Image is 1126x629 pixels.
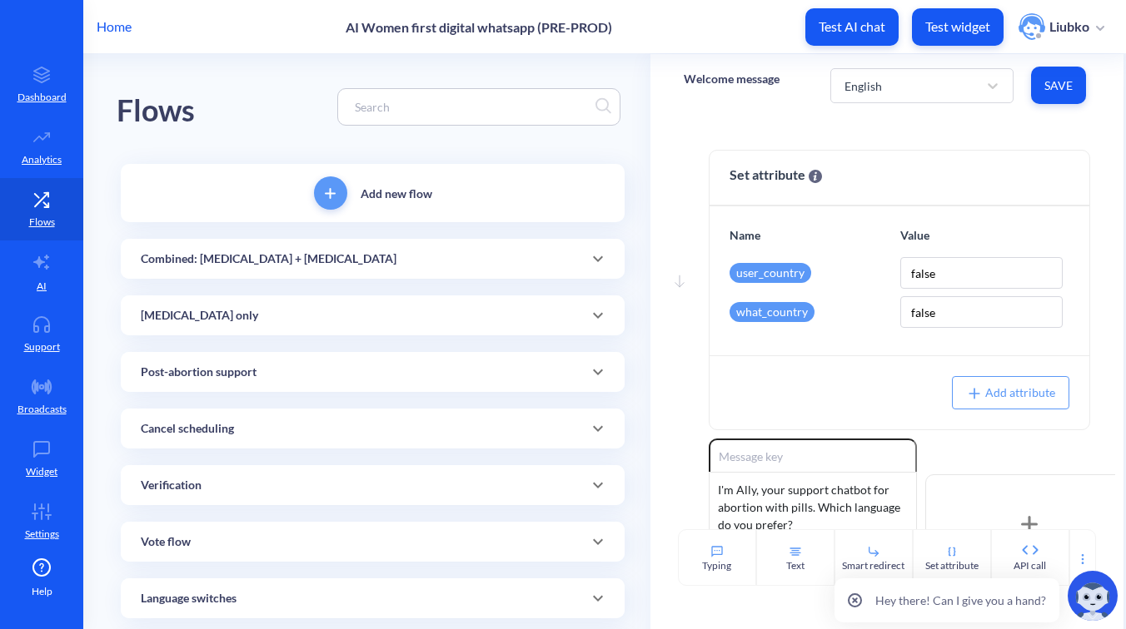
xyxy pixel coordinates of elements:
img: copilot-icon.svg [1068,571,1118,621]
button: Test widget [912,8,1004,46]
p: [MEDICAL_DATA] only [141,307,258,324]
div: Smart redirect [842,558,904,573]
div: I'm Ally, your support chatbot for abortion with pills. Which language do you prefer? Soy Ally, t... [709,472,917,572]
button: user photoLiubko [1010,12,1113,42]
p: Verification [141,477,202,494]
p: Add new flow [361,185,432,202]
div: Set attribute [925,558,979,573]
p: Support [24,339,60,354]
p: Test widget [925,18,990,35]
input: Search [346,97,595,116]
button: Test AI chat [805,8,899,46]
p: Cancel scheduling [141,420,234,438]
p: Language switches [141,590,237,607]
p: AI [37,279,47,294]
p: Combined: [MEDICAL_DATA] + [MEDICAL_DATA] [141,250,396,268]
p: AI Women first digital whatsapp (PRE-PROD) [346,19,612,35]
span: Save [1044,77,1073,94]
p: Post-abortion support [141,364,257,381]
p: Name [730,226,892,244]
div: [MEDICAL_DATA] only [121,295,625,335]
button: add [314,176,347,210]
div: API call [1014,558,1046,573]
p: Value [900,226,1063,244]
div: Post-abortion support [121,352,625,392]
div: Vote flow [121,522,625,562]
p: Broadcasts [17,402,67,417]
div: Cancel scheduling [121,409,625,448]
input: none [900,257,1063,289]
div: what_country [730,302,815,322]
p: Settings [25,527,59,542]
div: English [844,77,882,94]
p: Analytics [22,152,62,167]
span: Set attribute [730,165,822,185]
button: Save [1031,67,1086,104]
p: Widget [26,464,57,479]
p: Welcome message [684,71,780,87]
div: Language switches [121,578,625,618]
p: Home [97,17,132,37]
div: Flows [117,87,195,135]
span: Help [32,584,52,599]
div: user_country [730,263,811,283]
div: Typing [702,558,731,573]
p: Vote flow [141,533,191,551]
p: Hey there! Can I give you a hand? [875,592,1046,609]
input: Message key [709,438,917,472]
span: Add attribute [966,385,1055,399]
p: Flows [29,215,55,230]
p: Test AI chat [819,18,885,35]
div: Verification [121,465,625,505]
p: Liubko [1049,17,1089,36]
img: user photo [1019,13,1045,40]
div: Combined: [MEDICAL_DATA] + [MEDICAL_DATA] [121,239,625,279]
p: Dashboard [17,90,67,105]
div: Text [786,558,805,573]
input: none [900,296,1063,328]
